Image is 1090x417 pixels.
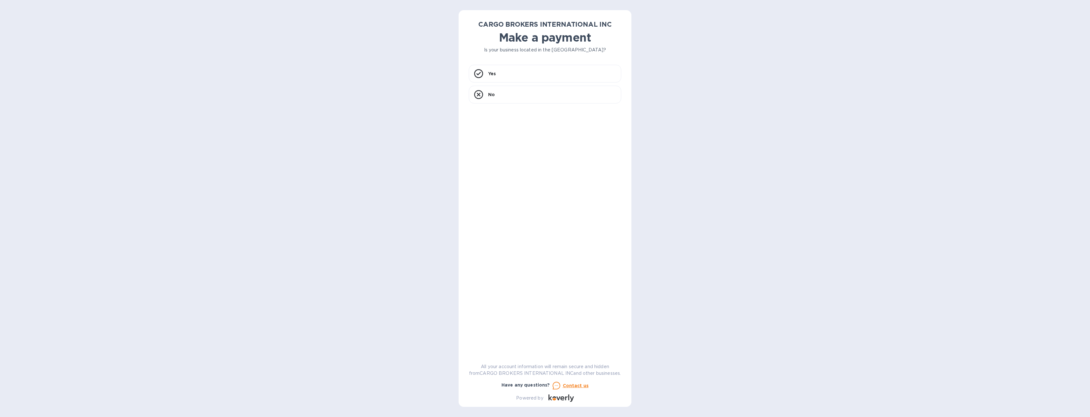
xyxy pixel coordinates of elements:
[563,383,589,388] u: Contact us
[516,395,543,401] p: Powered by
[469,47,621,53] p: Is your business located in the [GEOGRAPHIC_DATA]?
[469,363,621,377] p: All your account information will remain secure and hidden from CARGO BROKERS INTERNATIONAL INC a...
[488,91,495,98] p: No
[469,31,621,44] h1: Make a payment
[478,20,612,28] b: CARGO BROKERS INTERNATIONAL INC
[501,382,550,387] b: Have any questions?
[488,70,496,77] p: Yes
